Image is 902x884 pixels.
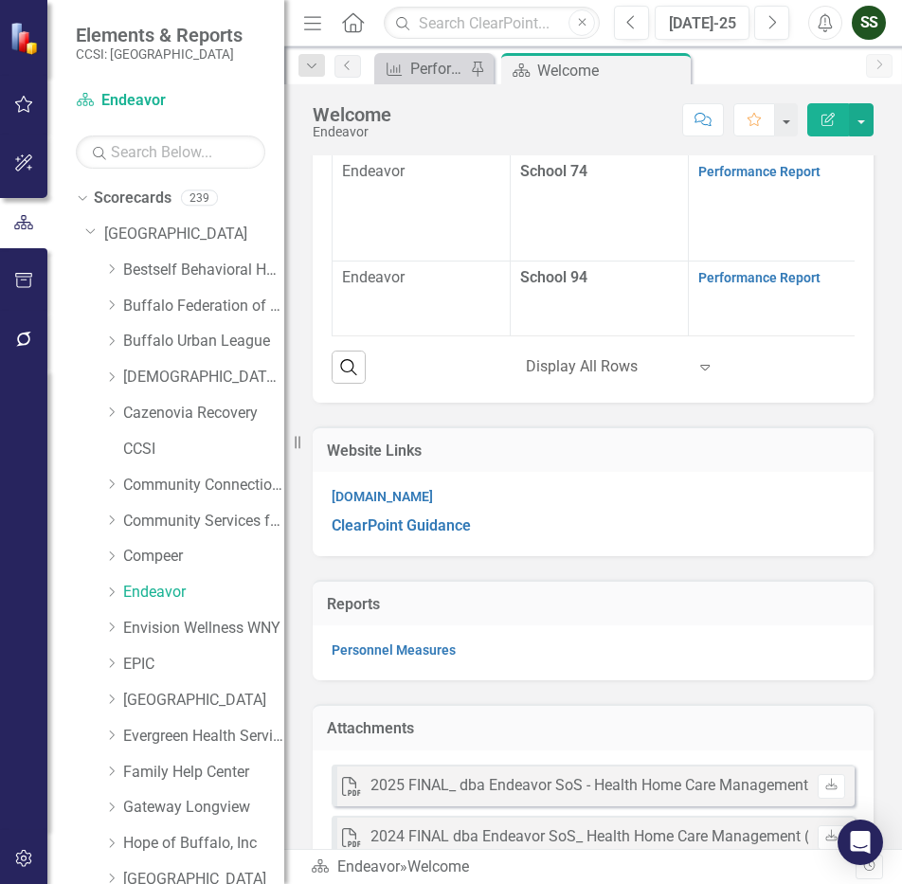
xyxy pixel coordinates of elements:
[689,155,867,262] td: Double-Click to Edit
[104,224,284,245] a: [GEOGRAPHIC_DATA]
[838,820,883,865] div: Open Intercom Messenger
[123,546,284,568] a: Compeer
[123,260,284,281] a: Bestself Behavioral Health, Inc.
[123,367,284,388] a: [DEMOGRAPHIC_DATA] Charities of [GEOGRAPHIC_DATA]
[333,262,511,336] td: Double-Click to Edit
[123,403,284,424] a: Cazenovia Recovery
[123,511,284,532] a: Community Services for Every1, Inc.
[313,125,391,139] div: Endeavor
[123,296,284,317] a: Buffalo Federation of Neighborhood Centers
[370,775,881,797] div: 2025 FINAL_ dba Endeavor SoS - Health Home Care Management (SCM).pdf
[655,6,749,40] button: [DATE]-25
[689,262,867,336] td: Double-Click to Edit
[123,439,284,460] a: CCSI
[123,726,284,748] a: Evergreen Health Services
[332,516,471,534] a: ClearPoint Guidance
[370,826,874,848] div: 2024 FINAL dba Endeavor SoS_ Health Home Care Management (SCM).pdf
[332,642,456,658] a: Personnel Measures
[9,21,43,54] img: ClearPoint Strategy
[123,654,284,676] a: EPIC
[123,475,284,496] a: Community Connections of [GEOGRAPHIC_DATA]
[123,618,284,640] a: Envision Wellness WNY
[332,489,433,504] a: [DOMAIN_NAME]
[852,6,886,40] button: SS
[520,162,587,180] span: School 74
[384,7,600,40] input: Search ClearPoint...
[342,161,500,183] p: Endeavor
[123,797,284,819] a: Gateway Longview
[342,267,500,289] p: Endeavor
[407,857,469,875] div: Welcome
[520,268,587,286] span: School 94
[123,833,284,855] a: Hope of Buffalo, Inc
[313,104,391,125] div: Welcome
[379,57,465,81] a: Performance Report
[123,690,284,712] a: [GEOGRAPHIC_DATA]
[123,331,284,352] a: Buffalo Urban League
[311,857,856,878] div: »
[698,164,821,179] a: Performance Report
[181,190,218,207] div: 239
[123,762,284,784] a: Family Help Center
[327,720,859,737] h3: Attachments
[661,12,743,35] div: [DATE]-25
[537,59,686,82] div: Welcome
[76,90,265,112] a: Endeavor
[327,596,859,613] h3: Reports
[327,442,859,460] h3: Website Links
[76,135,265,169] input: Search Below...
[698,270,821,285] a: Performance Report
[94,188,171,209] a: Scorecards
[333,155,511,262] td: Double-Click to Edit
[76,46,243,62] small: CCSI: [GEOGRAPHIC_DATA]
[123,582,284,604] a: Endeavor
[337,857,400,875] a: Endeavor
[410,57,465,81] div: Performance Report
[76,24,243,46] span: Elements & Reports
